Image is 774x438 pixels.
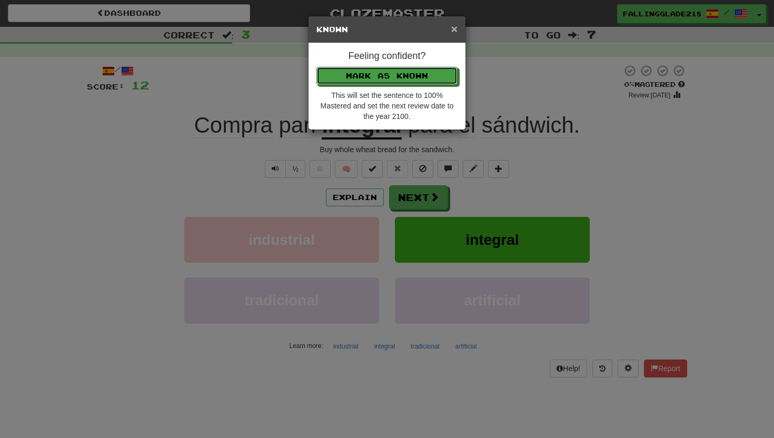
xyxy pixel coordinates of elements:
h4: Feeling confident? [316,51,458,62]
h5: Known [316,24,458,35]
button: Close [451,23,458,34]
button: Mark as Known [316,67,458,85]
span: × [451,23,458,35]
div: This will set the sentence to 100% Mastered and set the next review date to the year 2100. [316,90,458,122]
